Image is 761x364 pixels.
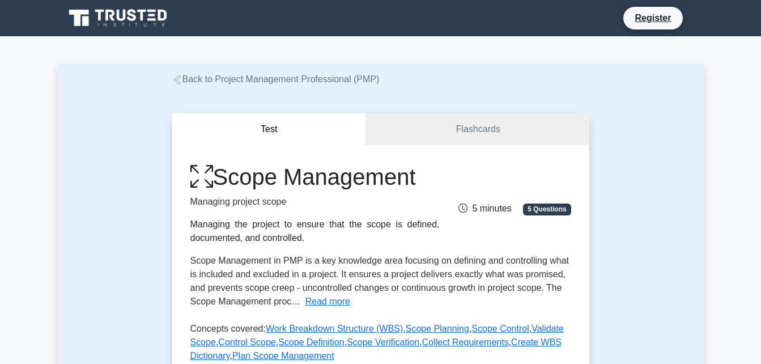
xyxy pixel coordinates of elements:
a: Scope Control [471,324,529,333]
a: Control Scope [218,337,275,347]
a: Collect Requirements [422,337,509,347]
a: Flashcards [367,113,589,146]
a: Validate Scope [190,324,564,347]
span: 5 Questions [523,204,571,215]
p: Managing project scope [190,195,440,209]
span: Scope Management in PMP is a key knowledge area focusing on defining and controlling what is incl... [190,256,569,306]
a: Plan Scope Management [232,351,334,361]
a: Work Breakdown Structure (WBS) [266,324,403,333]
a: Scope Definition [278,337,345,347]
button: Test [172,113,367,146]
button: Read more [305,295,350,308]
a: Scope Planning [406,324,469,333]
h1: Scope Management [190,163,440,191]
a: Register [628,11,678,25]
span: 5 minutes [458,204,511,213]
a: Back to Project Management Professional (PMP) [172,74,380,84]
div: Managing the project to ensure that the scope is defined, documented, and controlled. [190,218,440,245]
a: Scope Verification [347,337,419,347]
